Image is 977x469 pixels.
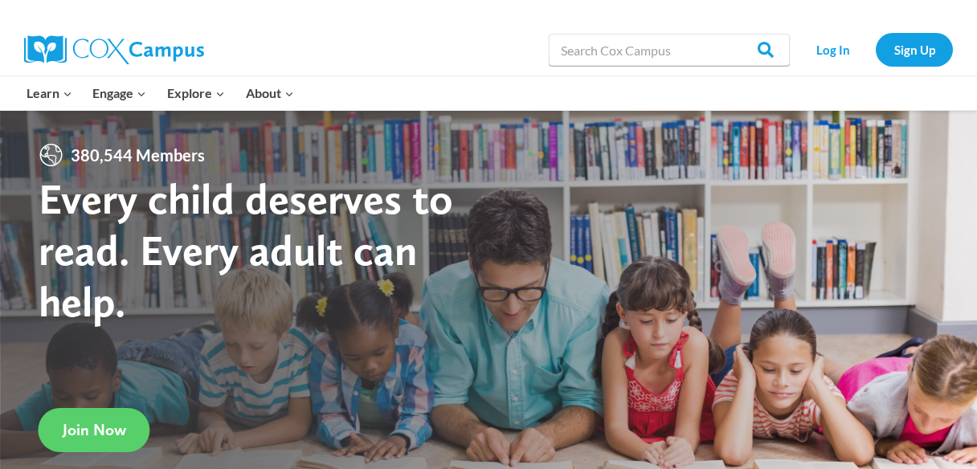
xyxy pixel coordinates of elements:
a: Log In [798,33,868,66]
a: Sign Up [876,33,953,66]
span: Engage [92,83,146,104]
nav: Secondary Navigation [798,33,953,66]
span: 380,544 Members [64,142,211,168]
nav: Primary Navigation [16,76,304,110]
span: Join Now [63,420,126,439]
strong: Every child deserves to read. Every adult can help. [39,173,453,326]
span: Learn [27,83,72,104]
span: Explore [167,83,225,104]
a: Join Now [39,408,150,452]
span: About [246,83,294,104]
input: Search Cox Campus [549,34,790,66]
img: Cox Campus [24,35,204,64]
